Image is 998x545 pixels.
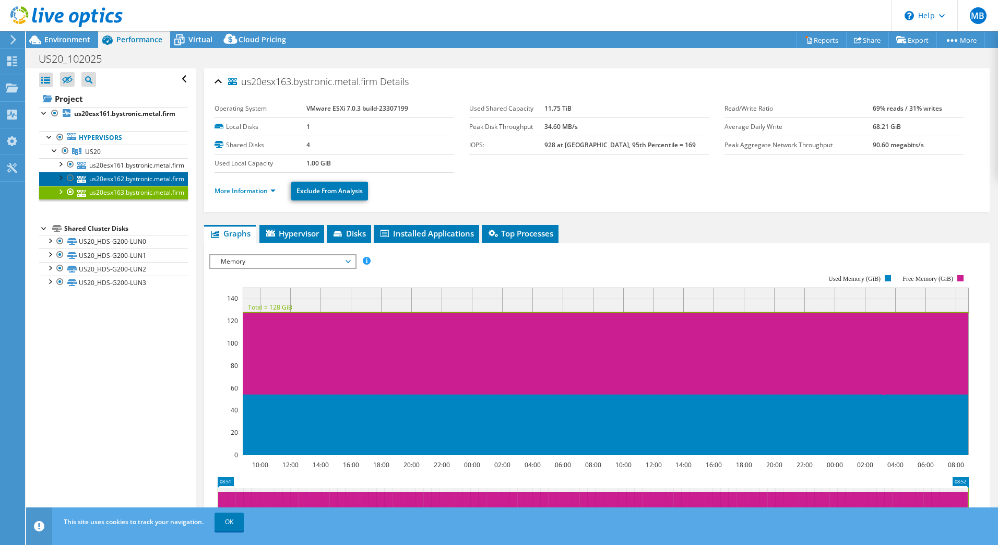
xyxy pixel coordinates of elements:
text: 20 [231,428,238,437]
a: More [936,32,985,48]
label: Read/Write Ratio [724,103,873,114]
b: 90.60 megabits/s [873,140,924,149]
text: 22:00 [433,460,449,469]
text: 04:00 [524,460,540,469]
span: Details [380,75,409,88]
label: Operating System [215,103,306,114]
text: 18:00 [735,460,752,469]
a: Project [39,90,188,107]
span: Virtual [188,34,212,44]
label: Local Disks [215,122,306,132]
text: 20:00 [403,460,419,469]
span: us20esx163.bystronic.metal.firm [228,77,377,87]
b: 928 at [GEOGRAPHIC_DATA], 95th Percentile = 169 [544,140,696,149]
a: us20esx163.bystronic.metal.firm [39,186,188,199]
text: 0 [234,451,238,459]
b: 1.00 GiB [306,159,331,168]
text: 02:00 [857,460,873,469]
span: This site uses cookies to track your navigation. [64,517,204,526]
text: Free Memory (GiB) [902,275,953,282]
span: Performance [116,34,162,44]
label: Average Daily Write [724,122,873,132]
a: US20 [39,145,188,158]
a: OK [215,513,244,531]
text: 18:00 [373,460,389,469]
span: Graphs [209,228,251,239]
label: Peak Aggregate Network Throughput [724,140,873,150]
a: US20_HDS-G200-LUN1 [39,248,188,262]
a: More Information [215,186,276,195]
text: 12:00 [282,460,298,469]
text: 12:00 [645,460,661,469]
text: 14:00 [675,460,691,469]
h1: US20_102025 [34,53,118,65]
a: Hypervisors [39,131,188,145]
text: 06:00 [917,460,933,469]
a: Reports [797,32,847,48]
b: 34.60 MB/s [544,122,578,131]
text: 00:00 [826,460,842,469]
label: Shared Disks [215,140,306,150]
text: 06:00 [554,460,571,469]
text: 16:00 [342,460,359,469]
text: 16:00 [705,460,721,469]
b: us20esx161.bystronic.metal.firm [74,109,175,118]
text: 08:00 [947,460,964,469]
a: US20_HDS-G200-LUN0 [39,235,188,248]
span: Cloud Pricing [239,34,286,44]
b: 4 [306,140,310,149]
svg: \n [905,11,914,20]
span: MB [970,7,987,24]
a: US20_HDS-G200-LUN3 [39,276,188,289]
a: Exclude From Analysis [291,182,368,200]
a: us20esx161.bystronic.metal.firm [39,158,188,172]
a: us20esx162.bystronic.metal.firm [39,172,188,185]
text: 14:00 [312,460,328,469]
a: us20esx161.bystronic.metal.firm [39,107,188,121]
label: IOPS: [469,140,544,150]
label: Used Local Capacity [215,158,306,169]
b: 69% reads / 31% writes [873,104,942,113]
b: 68.21 GiB [873,122,901,131]
span: Top Processes [487,228,553,239]
text: 80 [231,361,238,370]
label: Peak Disk Throughput [469,122,544,132]
text: 140 [227,294,238,303]
span: Memory [216,255,350,268]
text: 04:00 [887,460,903,469]
b: 11.75 TiB [544,104,572,113]
a: US20_HDS-G200-LUN2 [39,262,188,276]
span: Installed Applications [379,228,474,239]
text: 60 [231,384,238,393]
span: Environment [44,34,90,44]
span: US20 [85,147,101,156]
text: 10:00 [615,460,631,469]
span: Disks [332,228,366,239]
text: 00:00 [464,460,480,469]
label: Used Shared Capacity [469,103,544,114]
text: 100 [227,339,238,348]
text: 10:00 [252,460,268,469]
a: Export [888,32,937,48]
text: 02:00 [494,460,510,469]
text: Used Memory (GiB) [828,275,881,282]
text: 120 [227,316,238,325]
text: 08:00 [585,460,601,469]
a: Share [846,32,889,48]
div: Shared Cluster Disks [64,222,188,235]
b: 1 [306,122,310,131]
b: VMware ESXi 7.0.3 build-23307199 [306,104,408,113]
text: Total = 128 GiB [248,303,292,312]
span: Hypervisor [265,228,319,239]
text: 20:00 [766,460,782,469]
text: 22:00 [796,460,812,469]
text: 40 [231,406,238,414]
